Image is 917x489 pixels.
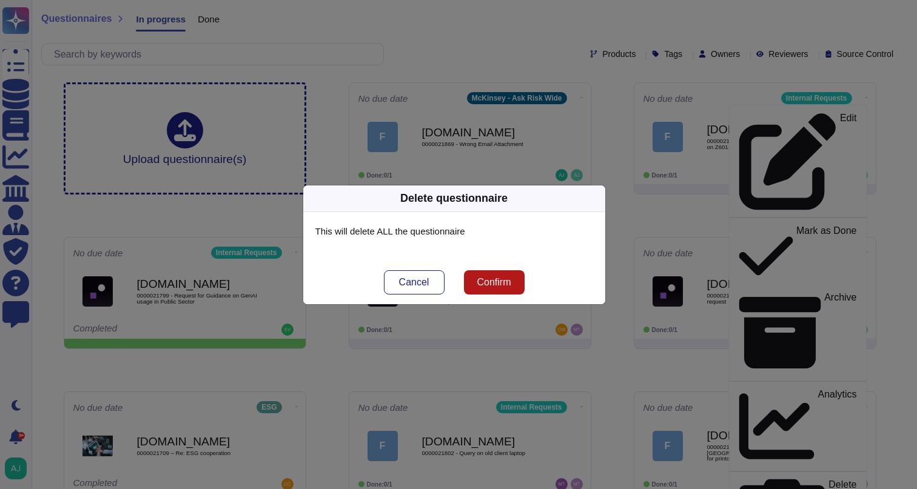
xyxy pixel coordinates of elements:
span: Confirm [477,278,511,287]
button: Cancel [384,270,445,294]
span: Cancel [399,278,429,287]
button: Confirm [464,270,525,294]
div: Delete questionnaire [400,190,508,207]
p: This will delete ALL the questionnaire [315,224,593,239]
